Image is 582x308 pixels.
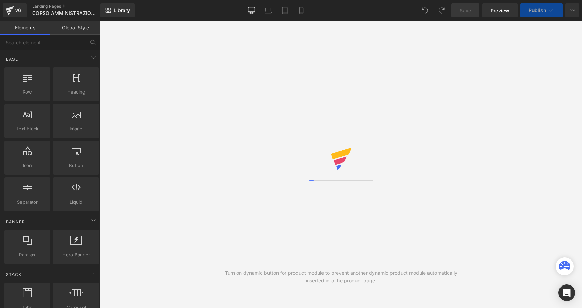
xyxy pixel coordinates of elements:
span: Separator [6,199,48,206]
div: v6 [14,6,23,15]
span: Button [55,162,97,169]
span: Parallax [6,251,48,258]
span: Base [5,56,19,62]
span: Text Block [6,125,48,132]
span: Heading [55,88,97,96]
button: Publish [520,3,563,17]
a: Landing Pages [32,3,112,9]
span: Row [6,88,48,96]
a: v6 [3,3,27,17]
a: Global Style [50,21,100,35]
button: More [565,3,579,17]
span: Hero Banner [55,251,97,258]
a: Desktop [243,3,260,17]
div: Open Intercom Messenger [558,284,575,301]
button: Redo [435,3,449,17]
a: Laptop [260,3,276,17]
a: Mobile [293,3,310,17]
span: Library [114,7,130,14]
a: Tablet [276,3,293,17]
span: Publish [529,8,546,13]
span: Stack [5,271,22,278]
span: Image [55,125,97,132]
span: Preview [491,7,509,14]
span: Icon [6,162,48,169]
button: Undo [418,3,432,17]
span: CORSO AMMINISTRAZIONE AZIENDALE [32,10,99,16]
span: Liquid [55,199,97,206]
a: Preview [482,3,518,17]
div: Turn on dynamic button for product module to prevent another dynamic product module automatically... [221,269,462,284]
a: New Library [100,3,135,17]
span: Banner [5,219,26,225]
span: Save [460,7,471,14]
